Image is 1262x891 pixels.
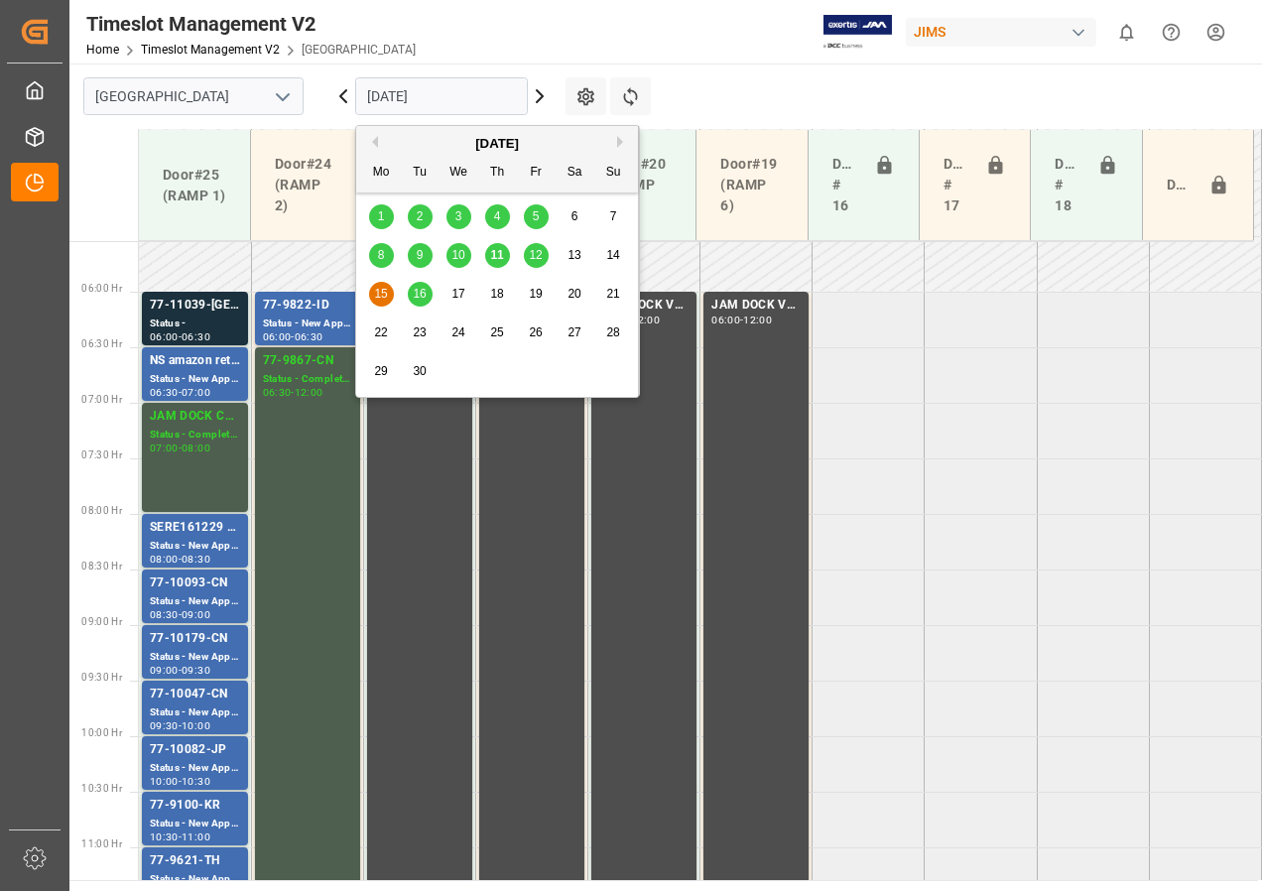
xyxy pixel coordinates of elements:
[150,371,240,388] div: Status - New Appointment
[150,610,179,619] div: 08:30
[263,351,352,371] div: 77-9867-CN
[413,364,426,378] span: 30
[417,209,424,223] span: 2
[179,777,182,786] div: -
[81,616,122,627] span: 09:00 Hr
[374,287,387,301] span: 15
[524,161,549,186] div: Fr
[150,407,240,427] div: JAM DOCK CONTROL
[490,325,503,339] span: 25
[369,282,394,307] div: Choose Monday, September 15th, 2025
[568,287,580,301] span: 20
[571,209,578,223] span: 6
[81,505,122,516] span: 08:00 Hr
[601,161,626,186] div: Su
[295,332,323,341] div: 06:30
[263,332,292,341] div: 06:00
[182,444,210,452] div: 08:00
[150,332,179,341] div: 06:00
[563,243,587,268] div: Choose Saturday, September 13th, 2025
[150,538,240,555] div: Status - New Appointment
[141,43,280,57] a: Timeslot Management V2
[936,146,977,224] div: Doors # 17
[601,204,626,229] div: Choose Sunday, September 7th, 2025
[378,248,385,262] span: 8
[524,204,549,229] div: Choose Friday, September 5th, 2025
[182,777,210,786] div: 10:30
[179,444,182,452] div: -
[1149,10,1194,55] button: Help Center
[533,209,540,223] span: 5
[417,248,424,262] span: 9
[362,197,633,391] div: month 2025-09
[263,296,352,316] div: 77-9822-ID
[451,287,464,301] span: 17
[150,832,179,841] div: 10:30
[906,18,1096,47] div: JIMS
[150,388,179,397] div: 06:30
[563,282,587,307] div: Choose Saturday, September 20th, 2025
[150,649,240,666] div: Status - New Appointment
[81,672,122,683] span: 09:30 Hr
[150,796,240,816] div: 77-9100-KR
[150,704,240,721] div: Status - New Appointment
[150,777,179,786] div: 10:00
[408,282,433,307] div: Choose Tuesday, September 16th, 2025
[599,296,689,316] div: JAM DOCK VOLUME CONTROL
[485,243,510,268] div: Choose Thursday, September 11th, 2025
[179,832,182,841] div: -
[150,871,240,888] div: Status - New Appointment
[823,15,892,50] img: Exertis%20JAM%20-%20Email%20Logo.jpg_1722504956.jpg
[86,43,119,57] a: Home
[81,838,122,849] span: 11:00 Hr
[413,287,426,301] span: 16
[563,320,587,345] div: Choose Saturday, September 27th, 2025
[711,296,801,316] div: JAM DOCK VOLUME CONTROL
[712,146,791,224] div: Door#19 (RAMP 6)
[150,296,240,316] div: 77-11039-[GEOGRAPHIC_DATA]
[150,573,240,593] div: 77-10093-CN
[446,282,471,307] div: Choose Wednesday, September 17th, 2025
[455,209,462,223] span: 3
[568,325,580,339] span: 27
[81,727,122,738] span: 10:00 Hr
[179,332,182,341] div: -
[1104,10,1149,55] button: show 0 new notifications
[563,161,587,186] div: Sa
[369,243,394,268] div: Choose Monday, September 8th, 2025
[906,13,1104,51] button: JIMS
[524,282,549,307] div: Choose Friday, September 19th, 2025
[267,81,297,112] button: open menu
[81,783,122,794] span: 10:30 Hr
[711,316,740,324] div: 06:00
[83,77,304,115] input: Type to search/select
[150,666,179,675] div: 09:00
[617,136,629,148] button: Next Month
[369,359,394,384] div: Choose Monday, September 29th, 2025
[529,325,542,339] span: 26
[81,283,122,294] span: 06:00 Hr
[179,555,182,564] div: -
[446,320,471,345] div: Choose Wednesday, September 24th, 2025
[446,243,471,268] div: Choose Wednesday, September 10th, 2025
[263,371,352,388] div: Status - Completed
[182,666,210,675] div: 09:30
[150,444,179,452] div: 07:00
[408,243,433,268] div: Choose Tuesday, September 9th, 2025
[490,287,503,301] span: 18
[601,146,680,224] div: Door#20 (RAMP 5)
[150,851,240,871] div: 77-9621-TH
[366,136,378,148] button: Previous Month
[295,388,323,397] div: 12:00
[743,316,772,324] div: 12:00
[374,364,387,378] span: 29
[150,593,240,610] div: Status - New Appointment
[568,248,580,262] span: 13
[529,248,542,262] span: 12
[150,760,240,777] div: Status - New Appointment
[81,394,122,405] span: 07:00 Hr
[601,282,626,307] div: Choose Sunday, September 21st, 2025
[263,388,292,397] div: 06:30
[610,209,617,223] span: 7
[182,832,210,841] div: 11:00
